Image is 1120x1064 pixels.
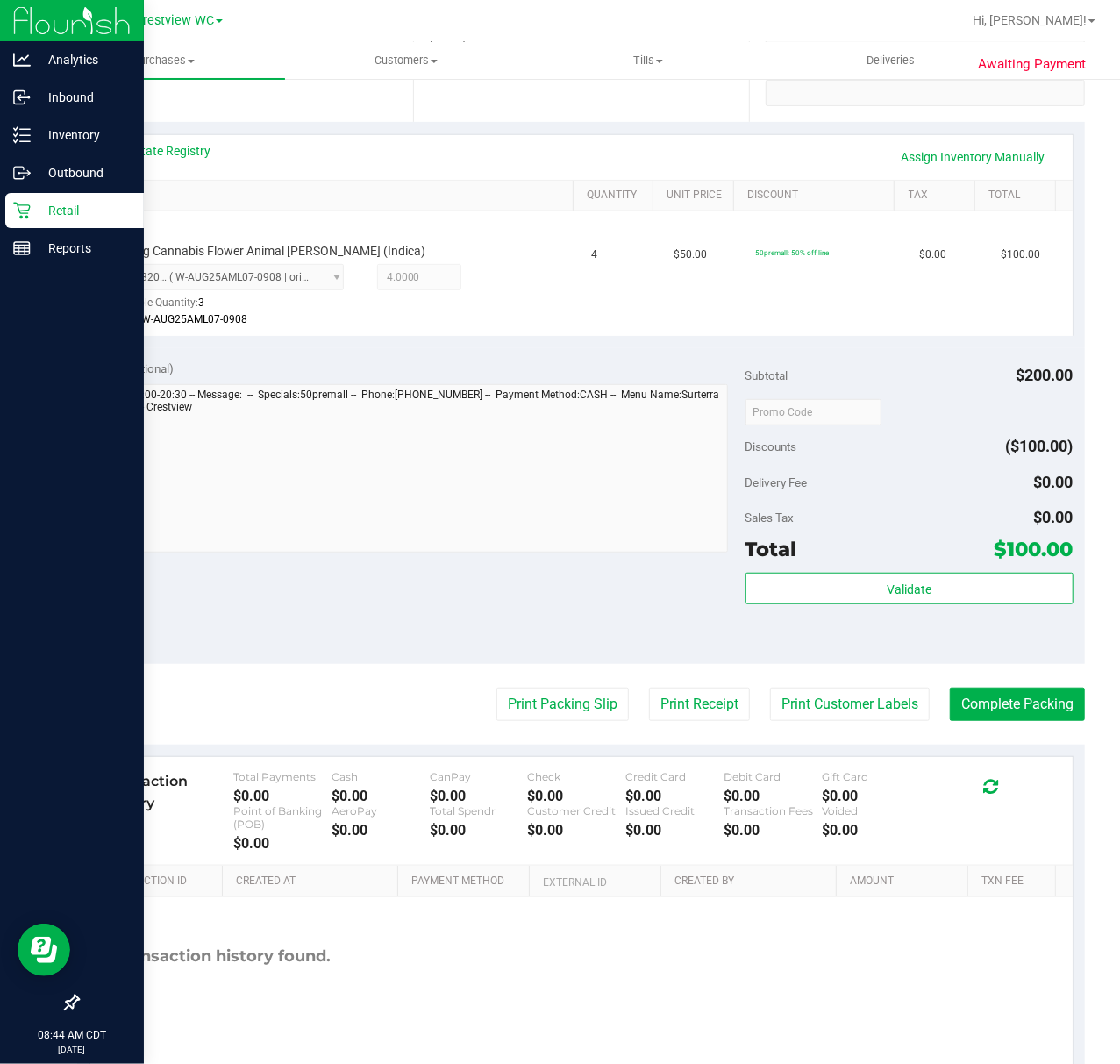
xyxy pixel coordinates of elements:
div: $0.00 [332,822,430,839]
span: 3 [199,296,205,309]
span: $100.00 [1001,246,1040,263]
a: SKU [103,189,566,203]
div: $0.00 [724,788,822,804]
span: Purchases [42,53,285,68]
div: $0.00 [430,788,528,804]
a: Created At [236,875,390,889]
div: Debit Card [724,770,822,783]
button: Complete Packing [950,688,1085,721]
span: Awaiting Payment [979,54,1087,75]
a: Deliveries [770,42,1013,79]
span: 4 [592,246,598,263]
a: Customers [285,42,528,79]
inline-svg: Inbound [13,89,31,106]
a: Tills [527,42,770,79]
p: Reports [31,238,136,259]
span: Sales Tax [745,511,795,525]
div: CanPay [430,770,528,783]
inline-svg: Reports [13,239,31,257]
span: 50premall: 50% off line [755,248,829,257]
p: Analytics [31,49,136,70]
span: Subtotal [745,368,788,382]
span: Total [745,537,797,561]
span: $50.00 [674,246,707,263]
div: Voided [822,804,920,818]
inline-svg: Retail [13,202,31,219]
div: $0.00 [233,835,332,852]
a: Txn Fee [981,875,1048,889]
div: Total Payments [233,770,332,783]
span: Validate [887,582,931,596]
a: Purchases [42,42,285,79]
th: External ID [529,866,660,897]
div: $0.00 [822,822,920,839]
div: $0.00 [625,788,724,804]
div: Customer Credit [528,804,626,818]
a: Amount [850,875,960,889]
span: W-AUG25AML07-0908 [142,313,248,325]
p: Outbound [31,162,136,183]
p: Inventory [31,125,136,146]
button: Validate [745,573,1074,604]
inline-svg: Outbound [13,164,31,182]
div: $0.00 [430,822,528,839]
a: Discount [747,189,888,203]
p: 08:44 AM CDT [8,1027,136,1043]
span: ($100.00) [1006,437,1074,455]
button: Print Customer Labels [770,688,930,721]
a: Tax [909,189,968,203]
div: Cash [332,770,430,783]
div: Total Spendr [430,804,528,818]
span: $0.00 [919,246,946,263]
div: Credit Card [625,770,724,783]
div: $0.00 [822,788,920,804]
span: Crestview WC [135,13,214,28]
span: $200.00 [1017,366,1074,384]
div: No transaction history found. [90,897,332,1016]
span: $0.00 [1034,508,1074,526]
button: Print Receipt [649,688,750,721]
div: $0.00 [528,822,626,839]
span: Deliveries [843,53,938,68]
div: $0.00 [233,788,332,804]
span: Tills [528,53,769,68]
div: Transaction Fees [724,804,822,818]
div: $0.00 [528,788,626,804]
div: $0.00 [625,822,724,839]
div: Point of Banking (POB) [233,804,332,831]
span: $0.00 [1034,473,1074,491]
span: Hi, [PERSON_NAME]! [973,13,1087,27]
div: Issued Credit [625,804,724,818]
p: Retail [31,200,136,221]
span: $100.00 [995,537,1074,561]
div: Check [528,770,626,783]
a: Transaction ID [103,875,215,889]
div: $0.00 [332,788,430,804]
button: Print Packing Slip [496,688,629,721]
div: $0.00 [724,822,822,839]
input: Promo Code [745,399,881,425]
a: Total [988,189,1048,203]
a: View State Registry [106,142,211,160]
div: Gift Card [822,770,920,783]
a: Payment Method [411,875,522,889]
span: FT 3.5g Cannabis Flower Animal [PERSON_NAME] (Indica) [110,243,426,260]
p: Inbound [31,87,136,108]
span: Delivery Fee [745,475,808,489]
inline-svg: Analytics [13,51,31,68]
a: Unit Price [667,189,727,203]
inline-svg: Inventory [13,126,31,144]
p: [DATE] [8,1043,136,1056]
span: Discounts [745,431,797,462]
iframe: Resource center [18,924,70,976]
div: Available Quantity: [110,290,356,325]
a: Assign Inventory Manually [890,142,1057,172]
a: Quantity [587,189,646,203]
span: Customers [286,53,527,68]
a: Created By [674,875,829,889]
div: AeroPay [332,804,430,818]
